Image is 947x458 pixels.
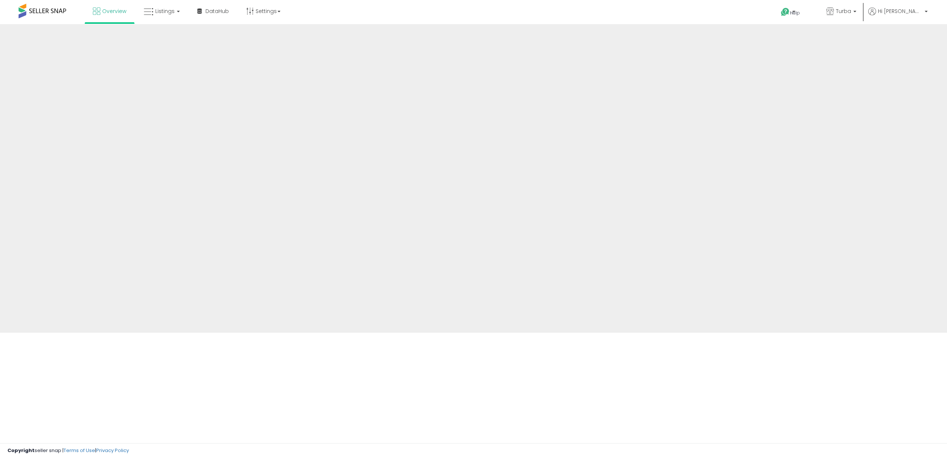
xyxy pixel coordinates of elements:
span: Overview [102,7,126,15]
i: Get Help [781,7,790,17]
span: Hi [PERSON_NAME] [878,7,922,15]
a: Hi [PERSON_NAME] [868,7,928,24]
span: DataHub [205,7,229,15]
span: Listings [155,7,175,15]
span: Turba [836,7,851,15]
a: Help [775,2,814,24]
span: Help [790,10,800,16]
